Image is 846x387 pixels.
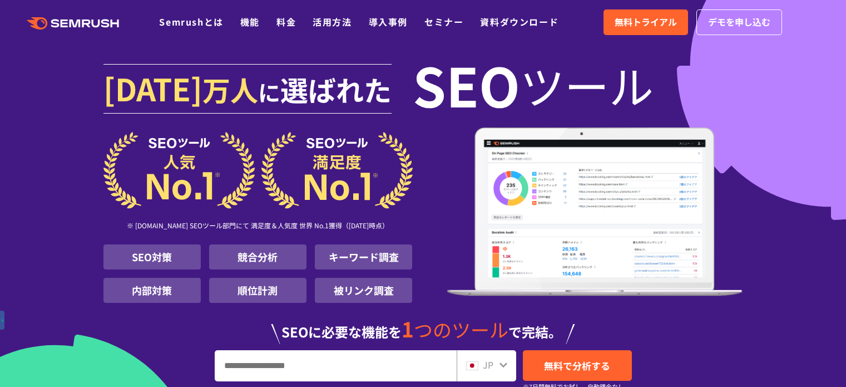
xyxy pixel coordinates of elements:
[369,15,408,28] a: 導入事例
[483,358,493,371] span: JP
[280,69,392,109] span: 選ばれた
[315,278,412,303] li: 被リンク調査
[209,244,306,270] li: 競合分析
[103,307,743,344] div: SEOに必要な機能を
[276,15,296,28] a: 料金
[402,313,414,344] span: 1
[103,66,202,110] span: [DATE]
[103,278,201,303] li: 内部対策
[202,69,258,109] span: 万人
[508,322,562,341] span: で完結。
[520,62,654,107] span: ツール
[258,76,280,108] span: に
[544,359,610,373] span: 無料で分析する
[315,244,412,270] li: キーワード調査
[414,316,508,343] span: つのツール
[240,15,260,28] a: 機能
[708,15,770,30] span: デモを申し込む
[424,15,463,28] a: セミナー
[215,351,456,381] input: URL、キーワードを入力してください
[523,350,632,381] a: 無料で分析する
[480,15,558,28] a: 資料ダウンロード
[313,15,352,28] a: 活用方法
[615,15,677,30] span: 無料トライアル
[209,278,306,303] li: 順位計測
[413,62,520,107] span: SEO
[696,9,782,35] a: デモを申し込む
[103,209,413,244] div: ※ [DOMAIN_NAME] SEOツール部門にて 満足度＆人気度 世界 No.1獲得（[DATE]時点）
[103,244,201,270] li: SEO対策
[159,15,223,28] a: Semrushとは
[603,9,688,35] a: 無料トライアル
